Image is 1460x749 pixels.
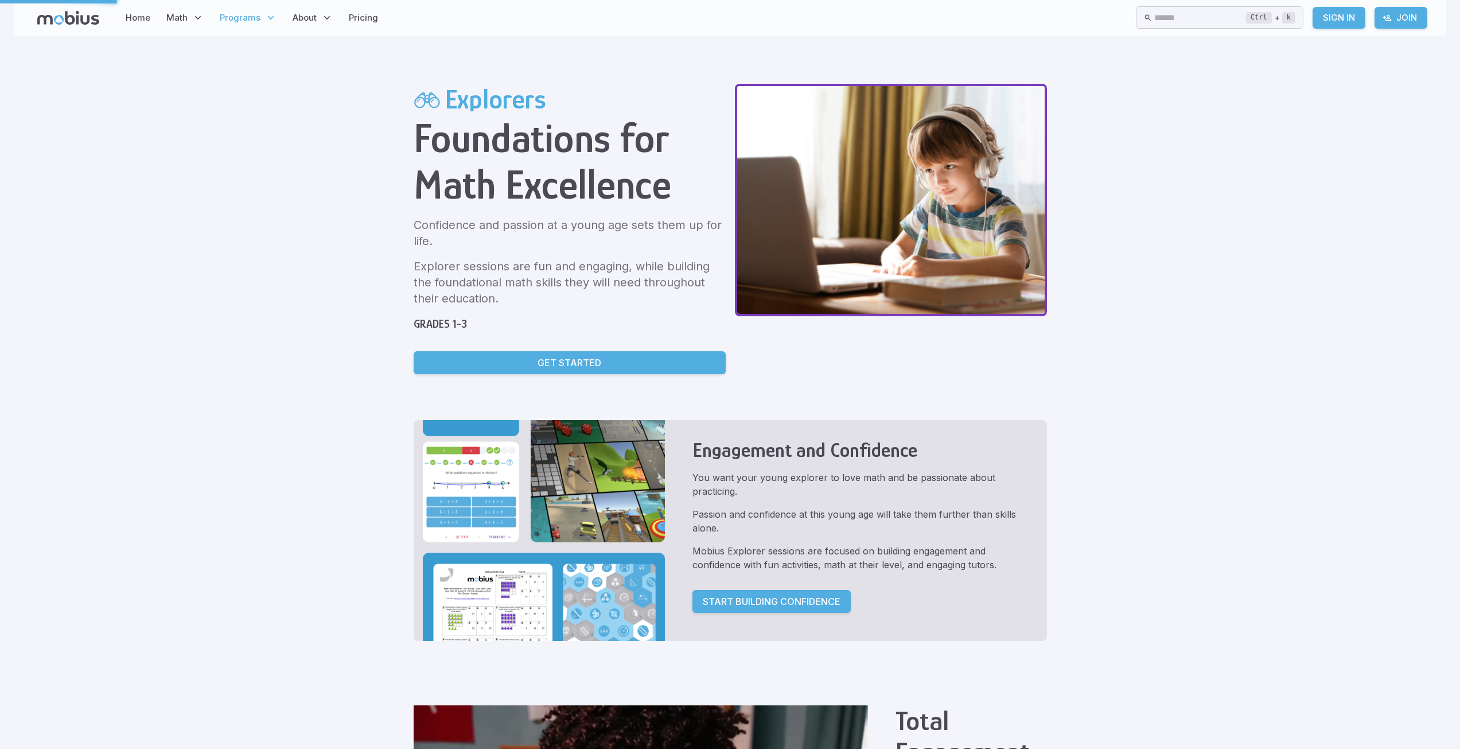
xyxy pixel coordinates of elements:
span: Math [166,11,188,24]
p: Get Started [538,356,601,370]
a: Start Building Confidence [692,590,851,613]
h5: Grades 1-3 [414,316,726,332]
a: Join [1375,7,1427,29]
h3: Engagement and Confidence [692,438,1019,461]
img: explorers header [735,84,1047,316]
span: Programs [220,11,260,24]
kbd: Ctrl [1246,12,1272,24]
a: Get Started [414,351,726,374]
kbd: k [1282,12,1295,24]
p: Explorer sessions are fun and engaging, while building the foundational math skills they will nee... [414,258,726,306]
a: Home [122,5,154,31]
p: Passion and confidence at this young age will take them further than skills alone. [692,507,1019,535]
p: Start Building Confidence [703,595,840,608]
span: About [293,11,317,24]
img: schedule image [423,420,665,642]
p: Confidence and passion at a young age sets them up for life. [414,217,726,249]
a: Sign In [1313,7,1365,29]
div: + [1246,11,1295,25]
p: Mobius Explorer sessions are focused on building engagement and confidence with fun activities, m... [692,544,1019,572]
p: You want your young explorer to love math and be passionate about practicing. [692,471,1019,498]
h1: Foundations for Math Excellence [414,115,726,208]
a: Pricing [345,5,381,31]
h2: Explorers [445,84,546,115]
